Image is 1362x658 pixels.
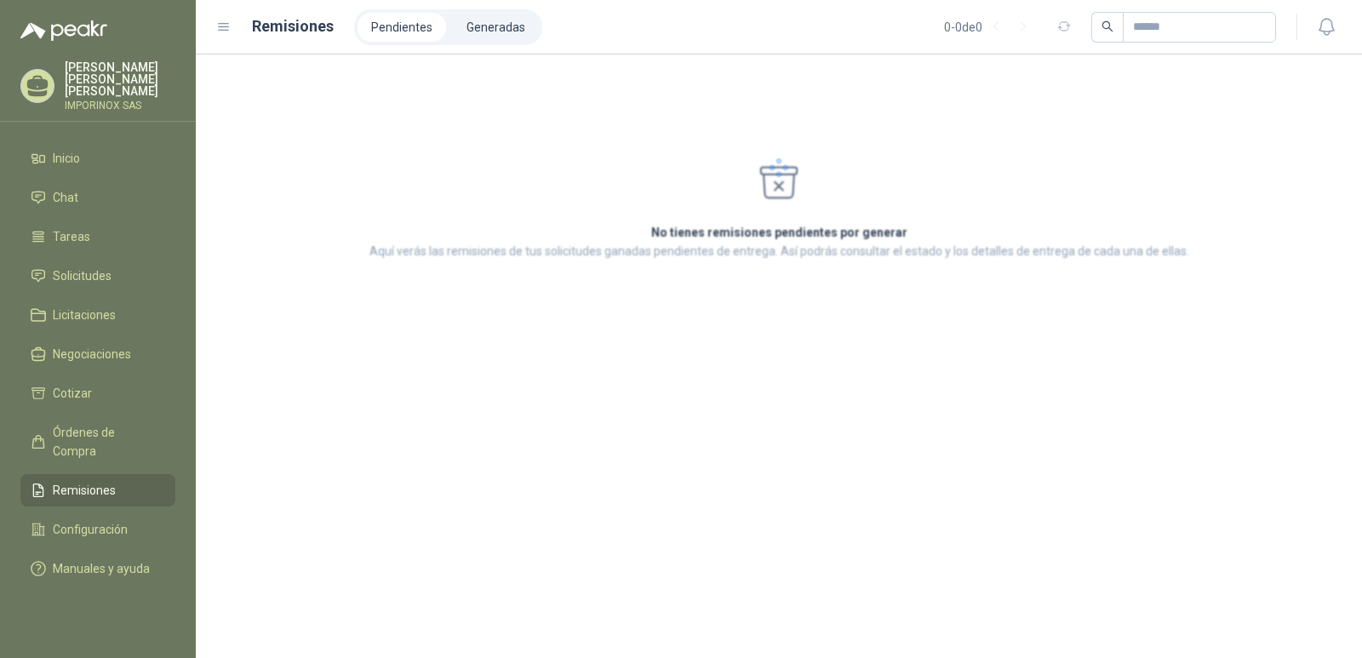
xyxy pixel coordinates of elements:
a: Generadas [453,13,539,42]
span: Órdenes de Compra [53,423,159,461]
a: Cotizar [20,377,175,409]
a: Configuración [20,513,175,546]
a: Órdenes de Compra [20,416,175,467]
span: Negociaciones [53,345,131,363]
a: Manuales y ayuda [20,552,175,585]
span: Licitaciones [53,306,116,324]
span: Manuales y ayuda [53,559,150,578]
span: search [1102,20,1113,32]
span: Chat [53,188,78,207]
a: Inicio [20,142,175,175]
a: Licitaciones [20,299,175,331]
a: Remisiones [20,474,175,506]
h1: Remisiones [252,14,334,38]
span: Cotizar [53,384,92,403]
a: Pendientes [358,13,446,42]
a: Chat [20,181,175,214]
a: Solicitudes [20,260,175,292]
div: 0 - 0 de 0 [944,14,1037,41]
span: Inicio [53,149,80,168]
span: Solicitudes [53,266,112,285]
p: [PERSON_NAME] [PERSON_NAME] [PERSON_NAME] [65,61,175,97]
img: Logo peakr [20,20,107,41]
span: Configuración [53,520,128,539]
a: Negociaciones [20,338,175,370]
span: Tareas [53,227,90,246]
span: Remisiones [53,481,116,500]
p: IMPORINOX SAS [65,100,175,111]
a: Tareas [20,220,175,253]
